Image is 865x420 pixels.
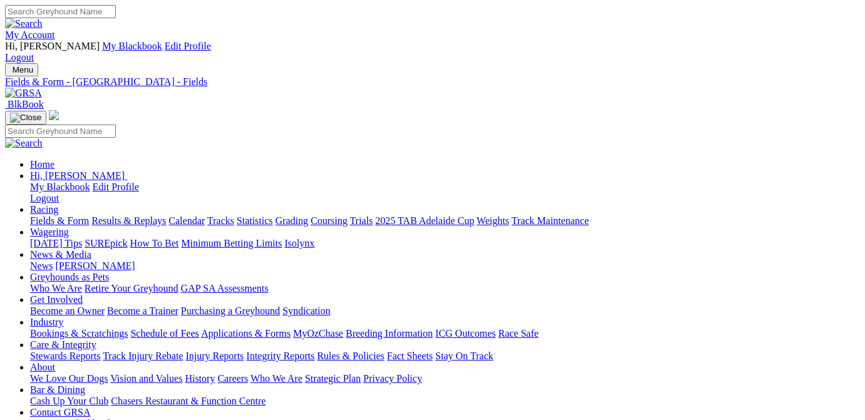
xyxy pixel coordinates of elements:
[317,351,385,361] a: Rules & Policies
[293,328,343,339] a: MyOzChase
[30,283,860,294] div: Greyhounds as Pets
[30,159,54,170] a: Home
[102,41,162,51] a: My Blackbook
[30,407,90,417] a: Contact GRSA
[237,215,273,226] a: Statistics
[512,215,589,226] a: Track Maintenance
[30,238,860,249] div: Wagering
[30,351,860,362] div: Care & Integrity
[30,373,108,384] a: We Love Our Dogs
[30,362,55,372] a: About
[30,215,89,226] a: Fields & Form
[346,328,433,339] a: Breeding Information
[30,339,96,350] a: Care & Integrity
[5,41,860,63] div: My Account
[246,351,314,361] a: Integrity Reports
[435,328,495,339] a: ICG Outcomes
[8,99,44,110] span: BlkBook
[49,110,59,120] img: logo-grsa-white.png
[30,170,127,181] a: Hi, [PERSON_NAME]
[168,215,205,226] a: Calendar
[85,283,179,294] a: Retire Your Greyhound
[30,283,82,294] a: Who We Are
[185,373,215,384] a: History
[30,182,90,192] a: My Blackbook
[5,111,46,125] button: Toggle navigation
[91,215,166,226] a: Results & Replays
[375,215,474,226] a: 2025 TAB Adelaide Cup
[185,351,244,361] a: Injury Reports
[477,215,509,226] a: Weights
[284,238,314,248] a: Isolynx
[5,99,44,110] a: BlkBook
[30,305,860,317] div: Get Involved
[10,113,41,123] img: Close
[103,351,183,361] a: Track Injury Rebate
[110,373,182,384] a: Vision and Values
[387,351,433,361] a: Fact Sheets
[5,5,116,18] input: Search
[5,63,38,76] button: Toggle navigation
[130,238,179,248] a: How To Bet
[5,76,860,88] a: Fields & Form - [GEOGRAPHIC_DATA] - Fields
[30,215,860,227] div: Racing
[30,182,860,204] div: Hi, [PERSON_NAME]
[30,204,58,215] a: Racing
[30,328,128,339] a: Bookings & Scratchings
[55,260,135,271] a: [PERSON_NAME]
[30,317,63,327] a: Industry
[217,373,248,384] a: Careers
[5,52,34,63] a: Logout
[30,396,108,406] a: Cash Up Your Club
[5,18,43,29] img: Search
[363,373,422,384] a: Privacy Policy
[93,182,139,192] a: Edit Profile
[30,193,59,203] a: Logout
[305,373,361,384] a: Strategic Plan
[30,227,69,237] a: Wagering
[30,294,83,305] a: Get Involved
[165,41,211,51] a: Edit Profile
[30,238,82,248] a: [DATE] Tips
[282,305,330,316] a: Syndication
[30,305,105,316] a: Become an Owner
[30,260,860,272] div: News & Media
[30,396,860,407] div: Bar & Dining
[30,373,860,384] div: About
[30,249,91,260] a: News & Media
[435,351,493,361] a: Stay On Track
[30,272,109,282] a: Greyhounds as Pets
[5,41,100,51] span: Hi, [PERSON_NAME]
[5,125,116,138] input: Search
[30,260,53,271] a: News
[30,170,125,181] span: Hi, [PERSON_NAME]
[350,215,373,226] a: Trials
[30,328,860,339] div: Industry
[207,215,234,226] a: Tracks
[181,283,269,294] a: GAP SA Assessments
[181,305,280,316] a: Purchasing a Greyhound
[5,138,43,149] img: Search
[276,215,308,226] a: Grading
[13,65,33,74] span: Menu
[498,328,538,339] a: Race Safe
[201,328,291,339] a: Applications & Forms
[30,351,100,361] a: Stewards Reports
[85,238,127,248] a: SUREpick
[30,384,85,395] a: Bar & Dining
[181,238,282,248] a: Minimum Betting Limits
[5,29,55,40] a: My Account
[5,88,42,99] img: GRSA
[251,373,303,384] a: Who We Are
[130,328,199,339] a: Schedule of Fees
[111,396,266,406] a: Chasers Restaurant & Function Centre
[107,305,179,316] a: Become a Trainer
[311,215,348,226] a: Coursing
